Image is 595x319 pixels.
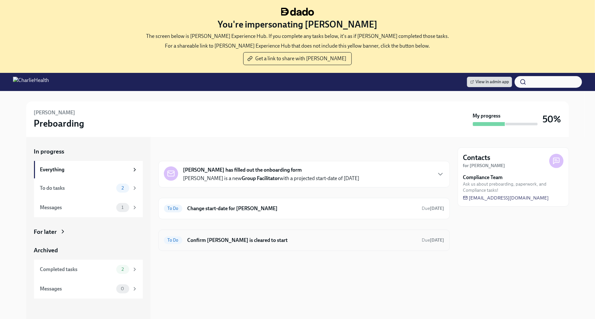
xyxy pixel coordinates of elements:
[463,195,549,201] a: [EMAIL_ADDRESS][DOMAIN_NAME]
[40,166,129,173] div: Everything
[422,206,444,211] span: Due
[34,118,85,129] h3: Preboarding
[165,42,430,50] p: For a shareable link to [PERSON_NAME] Experience Hub that does not include this yellow banner, cl...
[218,18,377,30] h3: You're impersonating [PERSON_NAME]
[242,175,280,181] strong: Group Facilitator
[422,237,444,243] span: October 26th, 2025 08:00
[543,113,561,125] h3: 50%
[470,79,509,85] span: View in admin app
[34,109,75,116] h6: [PERSON_NAME]
[164,235,444,245] a: To DoConfirm [PERSON_NAME] is cleared to startDue[DATE]
[158,147,189,156] div: In progress
[34,246,143,255] a: Archived
[118,267,128,272] span: 2
[34,178,143,198] a: To do tasks2
[183,166,302,174] strong: [PERSON_NAME] has filled out the onboarding form
[117,286,128,291] span: 0
[249,55,346,62] span: Get a link to share with [PERSON_NAME]
[118,205,127,210] span: 1
[146,33,449,40] p: The screen below is [PERSON_NAME] Experience Hub. If you complete any tasks below, it's as if [PE...
[463,181,564,193] span: Ask us about preboarding, paperwork, and Compliance tasks!
[473,112,501,120] strong: My progress
[40,204,114,211] div: Messages
[467,77,512,87] a: View in admin app
[183,175,360,182] p: [PERSON_NAME] is a new with a projected start-date of [DATE]
[422,237,444,243] span: Due
[34,260,143,279] a: Completed tasks2
[188,237,417,244] h6: Confirm [PERSON_NAME] is cleared to start
[430,206,444,211] strong: [DATE]
[422,205,444,211] span: October 20th, 2025 08:00
[34,228,57,236] div: For later
[34,279,143,299] a: Messages0
[188,205,417,212] h6: Change start-date for [PERSON_NAME]
[243,52,352,65] button: Get a link to share with [PERSON_NAME]
[463,153,491,163] h4: Contacts
[34,198,143,217] a: Messages1
[164,206,182,211] span: To Do
[34,228,143,236] a: For later
[40,185,114,192] div: To do tasks
[463,174,503,181] strong: Compliance Team
[34,147,143,156] a: In progress
[13,77,49,87] img: CharlieHealth
[34,161,143,178] a: Everything
[430,237,444,243] strong: [DATE]
[40,285,114,292] div: Messages
[40,266,114,273] div: Completed tasks
[281,8,314,16] img: dado
[164,203,444,214] a: To DoChange start-date for [PERSON_NAME]Due[DATE]
[463,163,505,168] strong: for [PERSON_NAME]
[164,238,182,243] span: To Do
[118,186,128,190] span: 2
